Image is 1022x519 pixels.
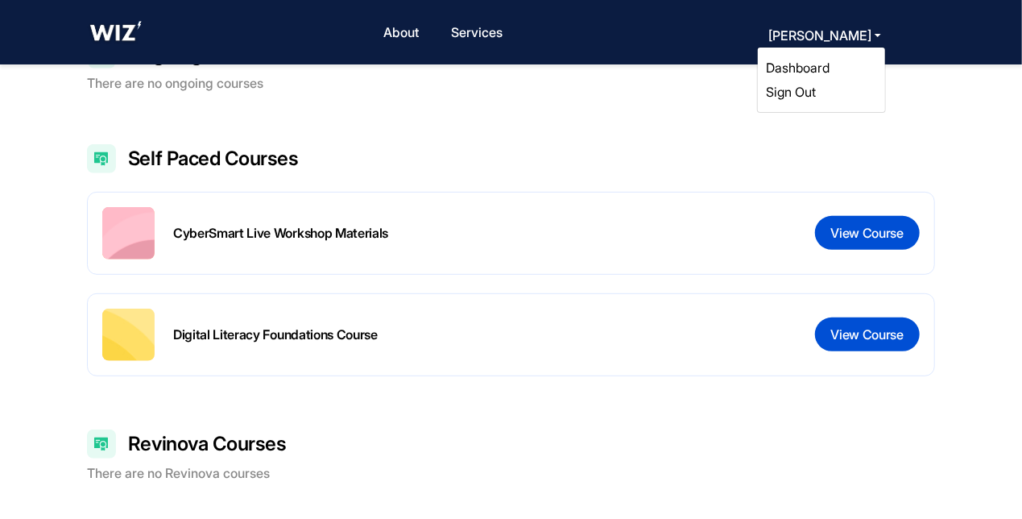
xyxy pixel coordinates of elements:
[173,326,378,344] div: Digital Literacy Foundations Course
[445,15,509,50] a: Services
[763,24,886,47] button: [PERSON_NAME]
[815,216,920,250] button: View Course
[102,207,155,259] img: icon1.svg
[377,15,425,50] a: About
[128,146,298,171] h2: Self Paced Courses
[766,60,830,76] a: Dashboard
[173,225,388,243] div: CyberSmart Live Workshop Materials
[87,77,935,91] h2: There are no ongoing courses
[815,318,920,351] button: View Course
[128,431,286,456] h2: Revinova Courses
[87,467,935,481] h2: There are no Revinova courses
[766,84,816,100] a: Sign Out
[102,309,155,361] img: icon2.svg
